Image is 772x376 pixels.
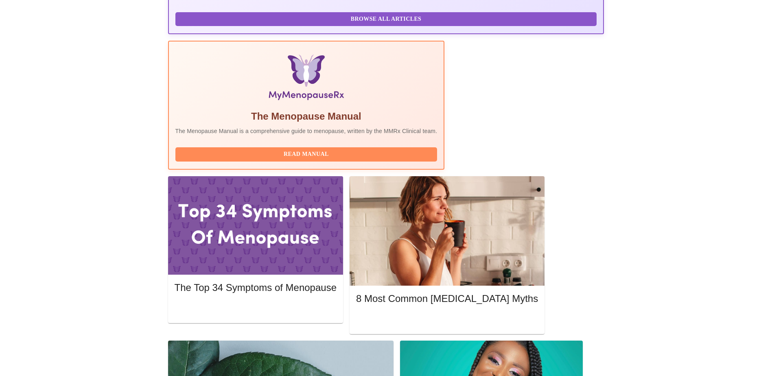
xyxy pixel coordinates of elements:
[175,302,337,316] button: Read More
[184,149,429,160] span: Read Manual
[356,313,538,327] button: Read More
[175,281,337,294] h5: The Top 34 Symptoms of Menopause
[175,304,339,311] a: Read More
[175,110,437,123] h5: The Menopause Manual
[175,127,437,135] p: The Menopause Manual is a comprehensive guide to menopause, written by the MMRx Clinical team.
[175,12,597,26] button: Browse All Articles
[184,14,589,24] span: Browse All Articles
[175,150,440,157] a: Read Manual
[183,304,328,314] span: Read More
[356,316,540,323] a: Read More
[175,147,437,162] button: Read Manual
[364,315,530,325] span: Read More
[356,292,538,305] h5: 8 Most Common [MEDICAL_DATA] Myths
[217,55,396,103] img: Menopause Manual
[175,15,599,22] a: Browse All Articles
